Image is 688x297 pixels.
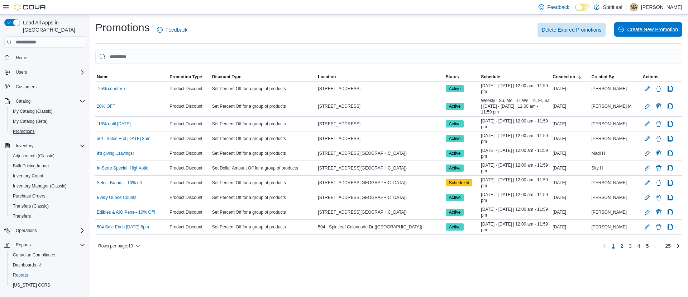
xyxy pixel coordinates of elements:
[10,127,85,136] span: Promotions
[97,195,137,200] a: Every Ounce Counts
[481,118,550,130] span: [DATE] - [DATE] | 12:00 am - 11:59 pm
[617,240,626,252] a: Page 2 of 25
[13,282,50,288] span: [US_STATE] CCRS
[481,133,550,144] span: [DATE] - [DATE] | 12:00 am - 11:59 pm
[600,242,609,250] button: Previous page
[16,242,31,248] span: Reports
[666,120,674,128] button: Clone Promotion
[10,152,57,160] a: Adjustments (Classic)
[7,211,88,221] button: Transfers
[13,68,85,76] span: Users
[10,202,85,210] span: Transfers (Classic)
[551,102,590,111] div: [DATE]
[551,120,590,128] div: [DATE]
[10,261,44,269] a: Dashboards
[16,98,30,104] span: Catalog
[612,242,615,250] span: 1
[654,134,663,143] button: Delete Promotion
[591,121,627,127] span: [PERSON_NAME]
[1,141,88,151] button: Inventory
[7,126,88,136] button: Promotions
[13,183,67,189] span: Inventory Manager (Classic)
[13,226,85,235] span: Operations
[446,74,459,80] span: Status
[551,84,590,93] div: [DATE]
[551,164,590,172] div: [DATE]
[591,224,627,230] span: [PERSON_NAME]
[211,193,317,202] div: Set Percent Off for a group of products
[169,195,202,200] span: Product Discount
[629,242,632,250] span: 3
[97,209,155,215] a: Edibles & AIO Pens-- 10% Off!
[169,224,202,230] span: Product Discount
[590,73,641,81] button: Created By
[643,149,651,158] button: Edit Promotion
[481,162,550,174] span: [DATE] - [DATE] | 12:00 am - 11:59 pm
[446,209,464,216] span: Active
[211,84,317,93] div: Set Percent Off for a group of products
[446,120,464,127] span: Active
[10,251,58,259] a: Canadian Compliance
[479,73,551,81] button: Schedule
[591,86,627,92] span: [PERSON_NAME]
[7,280,88,290] button: [US_STATE] CCRS
[666,208,674,217] button: Clone Promotion
[318,150,407,156] span: [STREET_ADDRESS][GEOGRAPHIC_DATA])
[13,108,53,114] span: My Catalog (Classic)
[13,53,85,62] span: Home
[620,242,623,250] span: 2
[13,213,31,219] span: Transfers
[10,212,85,221] span: Transfers
[13,141,85,150] span: Inventory
[551,134,590,143] div: [DATE]
[211,120,317,128] div: Set Percent Off for a group of products
[16,228,37,233] span: Operations
[10,117,85,126] span: My Catalog (Beta)
[169,136,202,141] span: Product Discount
[662,240,674,252] a: Page 25 of 25
[97,165,148,171] a: In-Store Special: HighXotic
[654,120,663,128] button: Delete Promotion
[211,223,317,231] div: Set Percent Off for a group of products
[446,103,464,110] span: Active
[97,180,142,186] a: Select Brands - 10% off
[666,164,674,172] button: Clone Promotion
[631,3,637,11] span: MA
[446,179,473,186] span: Scheduled
[643,84,651,93] button: Edit Promotion
[169,150,202,156] span: Product Discount
[481,206,550,218] span: [DATE] - [DATE] | 12:00 am - 11:59 pm
[654,208,663,217] button: Delete Promotion
[446,135,464,142] span: Active
[609,240,674,252] ul: Pagination for table:
[318,121,360,127] span: [STREET_ADDRESS]
[626,240,635,252] a: Page 3 of 25
[13,241,34,249] button: Reports
[654,149,663,158] button: Delete Promotion
[13,272,28,278] span: Reports
[316,73,444,81] button: Location
[643,134,651,143] button: Edit Promotion
[630,3,638,11] div: Mark A
[97,121,130,127] a: -15% until [DATE]
[154,23,190,37] a: Feedback
[16,69,27,75] span: Users
[7,270,88,280] button: Reports
[666,178,674,187] button: Clone Promotion
[643,193,651,202] button: Edit Promotion
[16,143,33,149] span: Inventory
[16,84,37,90] span: Customers
[449,103,461,110] span: Active
[1,240,88,250] button: Reports
[666,223,674,231] button: Clone Promotion
[98,243,133,249] span: Rows per page : 10
[449,180,469,186] span: Scheduled
[551,223,590,231] div: [DATE]
[551,208,590,217] div: [DATE]
[625,3,627,11] p: |
[20,19,85,33] span: Load All Apps in [GEOGRAPHIC_DATA]
[13,97,85,106] span: Catalog
[7,171,88,181] button: Inventory Count
[318,136,360,141] span: [STREET_ADDRESS]
[654,193,663,202] button: Delete Promotion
